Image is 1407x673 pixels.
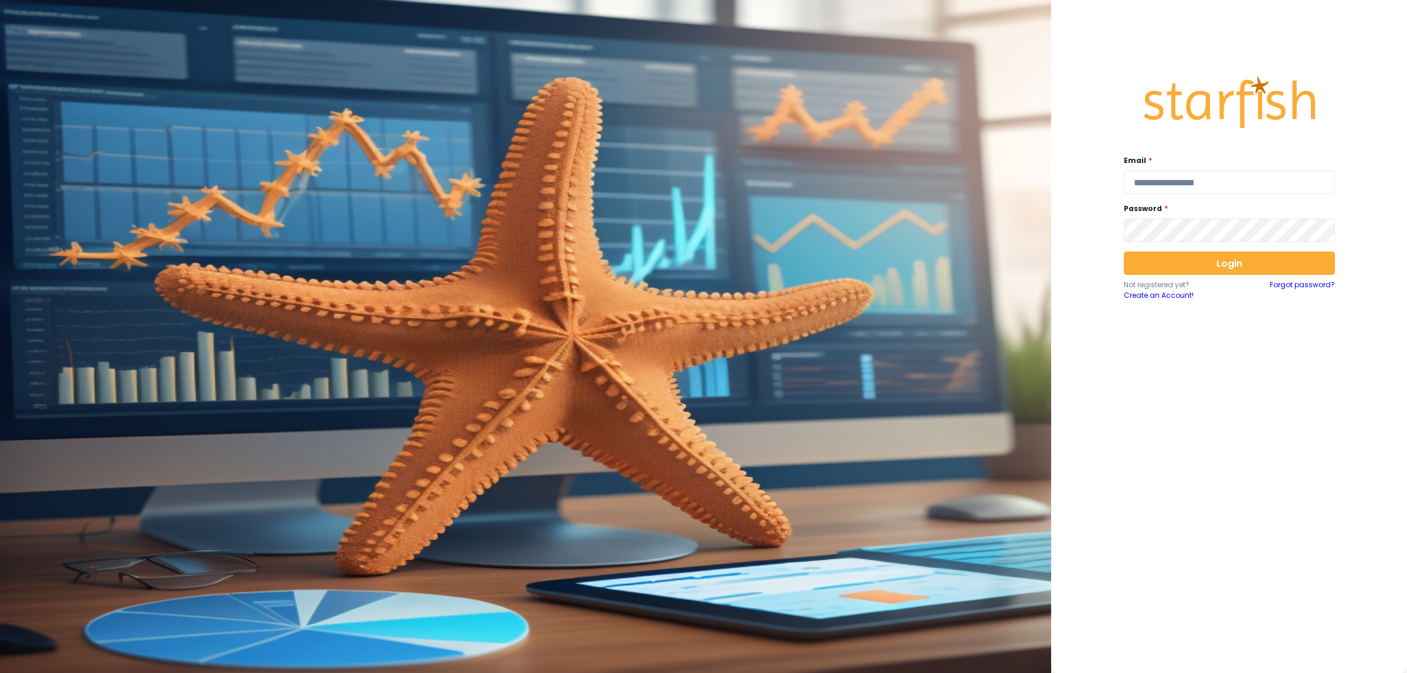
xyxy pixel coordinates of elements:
[1124,290,1229,301] a: Create an Account!
[1124,203,1328,214] label: Password
[1141,66,1317,140] img: Logo.42cb71d561138c82c4ab.png
[1124,251,1335,275] button: Login
[1270,280,1335,301] a: Forgot password?
[1124,155,1328,166] label: Email
[1124,280,1229,290] p: Not registered yet?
